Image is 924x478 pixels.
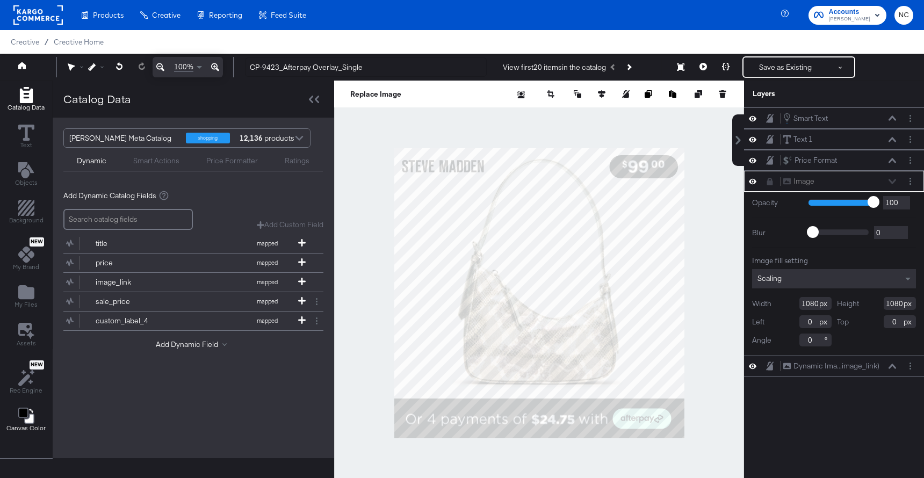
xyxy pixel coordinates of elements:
[6,424,46,432] span: Canvas Color
[783,155,838,166] button: Price Format
[621,57,636,77] button: Next Product
[96,258,174,268] div: price
[517,91,525,98] svg: Remove background
[30,361,44,368] span: New
[96,277,174,287] div: image_link
[11,38,39,46] span: Creative
[743,57,827,77] button: Save as Existing
[752,299,771,309] label: Width
[174,62,193,72] span: 100%
[837,317,849,327] label: Top
[257,220,323,230] button: Add Custom Field
[12,122,41,153] button: Text
[63,254,323,272] div: pricemapped
[238,129,270,147] div: products
[39,38,54,46] span: /
[271,11,306,19] span: Feed Suite
[8,282,44,313] button: Add Files
[9,216,44,224] span: Background
[899,9,909,21] span: NC
[753,89,862,99] div: Layers
[15,300,38,309] span: My Files
[10,320,42,351] button: Assets
[96,238,174,249] div: title
[63,312,310,330] button: custom_label_4mapped
[10,386,42,395] span: Rec Engine
[9,160,44,190] button: Add Text
[63,312,323,330] div: custom_label_4mapped
[783,360,880,372] button: Dynamic Ima...image_link)
[905,134,916,145] button: Layer Options
[905,113,916,124] button: Layer Options
[54,38,104,46] a: Creative Home
[905,360,916,372] button: Layer Options
[905,155,916,166] button: Layer Options
[6,235,46,275] button: NewMy Brand
[793,113,828,124] div: Smart Text
[237,298,297,305] span: mapped
[133,156,179,166] div: Smart Actions
[63,292,310,311] button: sale_pricemapped
[237,278,297,286] span: mapped
[20,141,32,149] span: Text
[93,11,124,19] span: Products
[63,91,131,107] div: Catalog Data
[209,11,242,19] span: Reporting
[752,228,800,238] label: Blur
[905,176,916,187] button: Layer Options
[17,339,36,347] span: Assets
[63,234,310,253] button: titlemapped
[752,198,800,208] label: Opacity
[285,156,309,166] div: Ratings
[837,299,859,309] label: Height
[206,156,258,166] div: Price Formatter
[757,273,782,283] span: Scaling
[96,296,174,307] div: sale_price
[13,263,39,271] span: My Brand
[77,156,106,166] div: Dynamic
[1,84,51,115] button: Add Rectangle
[783,134,813,145] button: Text 1
[669,90,676,98] svg: Paste image
[152,11,181,19] span: Creative
[645,90,652,98] svg: Copy image
[30,238,44,245] span: New
[503,62,606,73] div: View first 20 items in the catalog
[238,129,264,147] strong: 12,136
[752,335,771,345] label: Angle
[63,254,310,272] button: pricemapped
[795,155,837,165] div: Price Format
[3,358,49,398] button: NewRec Engine
[63,292,323,311] div: sale_pricemapped
[63,191,156,201] span: Add Dynamic Catalog Fields
[15,178,38,187] span: Objects
[894,6,913,25] button: NC
[63,234,323,253] div: titlemapped
[63,209,193,230] input: Search catalog fields
[63,273,323,292] div: image_linkmapped
[96,316,174,326] div: custom_label_4
[8,103,45,112] span: Catalog Data
[156,339,231,350] button: Add Dynamic Field
[69,129,178,147] div: [PERSON_NAME] Meta Catalog
[783,112,828,124] button: Smart Text
[829,15,870,24] span: [PERSON_NAME]
[237,259,297,266] span: mapped
[237,317,297,324] span: mapped
[793,134,813,144] div: Text 1
[63,273,310,292] button: image_linkmapped
[669,89,680,99] button: Paste image
[186,133,230,143] div: shopping
[752,256,916,266] div: Image fill setting
[829,6,870,18] span: Accounts
[237,240,297,247] span: mapped
[808,6,886,25] button: Accounts[PERSON_NAME]
[350,89,401,99] button: Replace Image
[645,89,655,99] button: Copy image
[752,317,764,327] label: Left
[793,361,879,371] div: Dynamic Ima...image_link)
[3,198,50,228] button: Add Rectangle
